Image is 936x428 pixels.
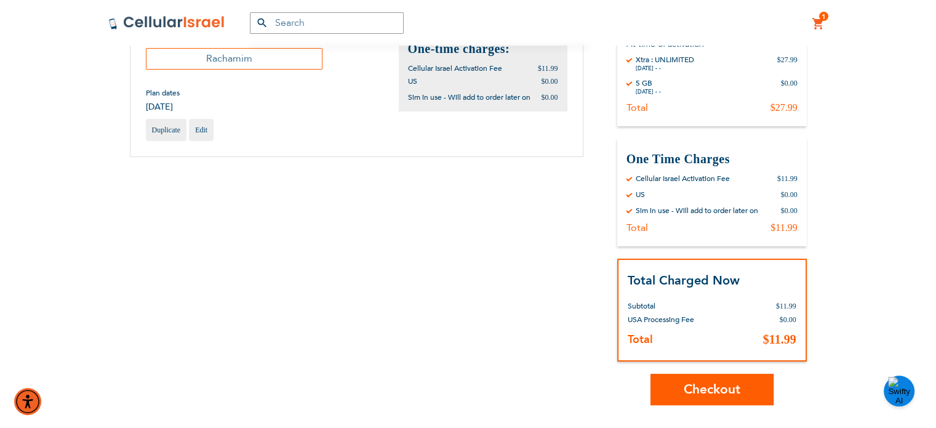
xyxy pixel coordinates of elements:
span: $0.00 [542,77,558,86]
span: $11.99 [776,302,796,310]
strong: Total [628,332,653,347]
span: Duplicate [152,126,181,134]
div: [DATE] - - [636,65,694,72]
div: $11.99 [777,174,798,184]
h3: One Time Charges [626,151,798,168]
div: $27.99 [777,55,798,72]
span: Checkout [684,381,740,398]
span: [DATE] [146,101,180,113]
span: 1 [822,12,826,22]
span: US [408,76,417,86]
div: Total [626,102,648,114]
strong: Total Charged Now [628,272,740,289]
div: $0.00 [781,78,798,95]
div: [DATE] - - [636,88,661,95]
span: Sim in use - Will add to order later on [408,92,530,102]
div: $0.00 [781,206,798,216]
a: 1 [812,17,825,31]
h2: One-time charges: [408,41,558,57]
div: Cellular Israel Activation Fee [636,174,730,184]
div: Xtra : UNLIMITED [636,55,694,65]
img: Cellular Israel Logo [108,15,225,30]
div: $0.00 [781,190,798,200]
a: Edit [189,119,214,141]
div: 5 GB [636,78,661,88]
span: Edit [195,126,207,134]
button: Checkout [650,374,774,405]
span: USA Processing Fee [628,315,694,325]
span: Cellular Israel Activation Fee [408,63,502,73]
div: Accessibility Menu [14,388,41,415]
div: Sim in use - Will add to order later on [636,206,758,216]
div: $27.99 [770,102,798,114]
div: Total [626,222,648,234]
span: $11.99 [538,64,558,73]
th: Subtotal [628,290,740,313]
span: Plan dates [146,88,180,98]
span: $11.99 [763,333,796,346]
div: US [636,190,645,200]
div: $11.99 [770,222,797,234]
span: $0.00 [780,315,796,324]
a: Duplicate [146,119,187,141]
input: Search [250,12,404,34]
span: $0.00 [542,93,558,102]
